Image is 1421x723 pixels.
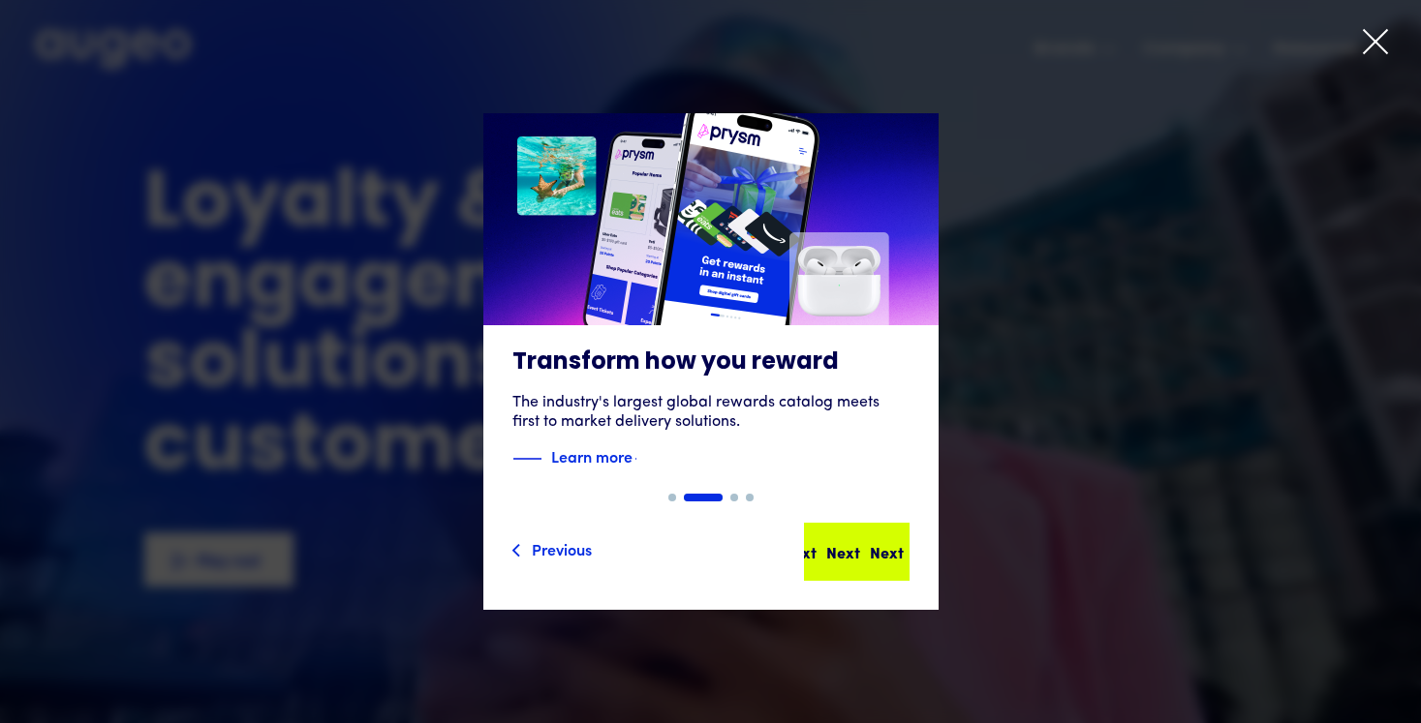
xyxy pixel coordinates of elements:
div: Next [852,540,886,563]
div: Next [809,540,843,563]
div: Previous [532,537,592,560]
div: Show slide 1 of 4 [668,494,676,501]
div: Show slide 4 of 4 [746,494,754,501]
div: The industry's largest global rewards catalog meets first to market delivery solutions. [512,393,910,432]
img: Blue decorative line [512,447,541,470]
div: Next [896,540,930,563]
img: Blue text arrow [634,447,664,470]
div: Show slide 3 of 4 [730,494,738,501]
a: Transform how you rewardThe industry's largest global rewards catalog meets first to market deliv... [483,113,939,494]
a: NextNextNext [804,523,910,581]
strong: Learn more [551,445,633,467]
h3: Transform how you reward [512,348,910,377]
div: Show slide 2 of 4 [684,494,723,501]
